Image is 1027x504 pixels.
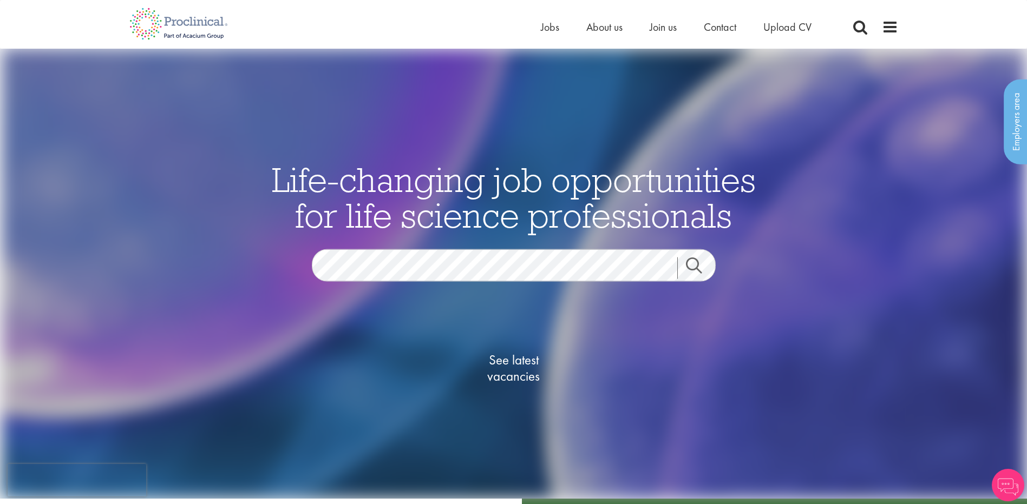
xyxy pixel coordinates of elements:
span: See latest vacancies [460,352,568,384]
a: Job search submit button [677,257,724,278]
span: Life-changing job opportunities for life science professionals [272,157,756,236]
iframe: reCAPTCHA [8,464,146,496]
a: Join us [650,20,677,34]
a: Upload CV [763,20,812,34]
img: Chatbot [992,469,1024,501]
a: Jobs [541,20,559,34]
img: candidate home [2,49,1025,499]
a: Contact [704,20,736,34]
a: About us [586,20,623,34]
a: See latestvacancies [460,308,568,427]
